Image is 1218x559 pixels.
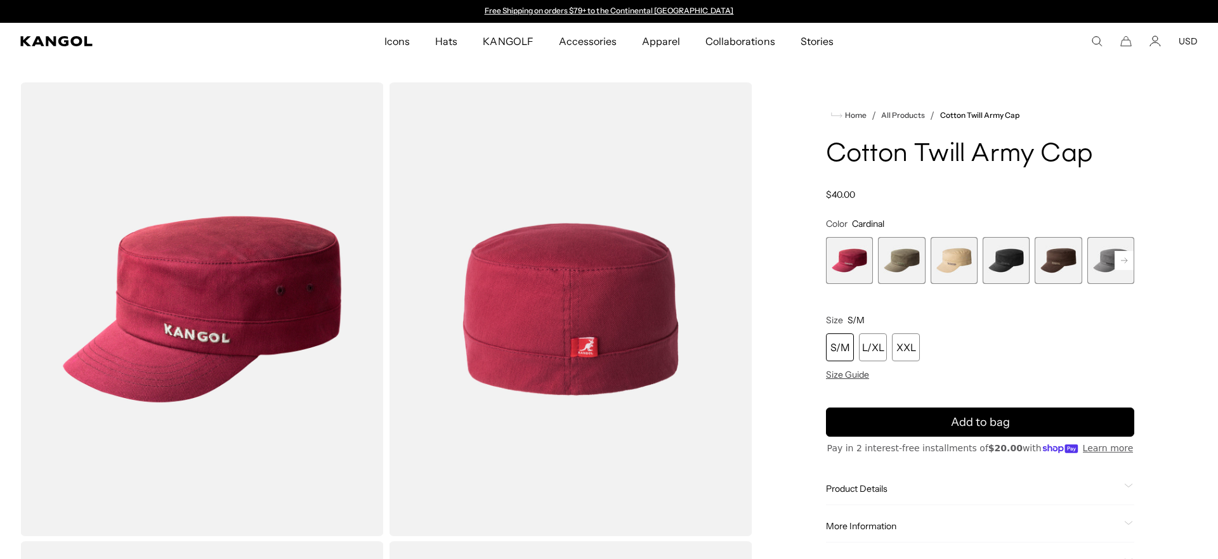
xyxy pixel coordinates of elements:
span: Hats [435,23,457,60]
span: Collaborations [705,23,775,60]
a: KANGOLF [470,23,546,60]
label: Black [983,237,1030,284]
li: / [867,108,876,123]
a: Cotton Twill Army Cap [940,111,1020,120]
span: Accessories [559,23,617,60]
button: Cart [1120,35,1132,47]
span: $40.00 [826,189,855,200]
button: USD [1179,35,1198,47]
a: Hats [422,23,470,60]
a: Icons [372,23,422,60]
span: More Information [826,520,1119,532]
span: Apparel [642,23,680,60]
nav: breadcrumbs [826,108,1134,123]
div: 6 of 9 [1087,237,1134,284]
div: 1 of 9 [826,237,873,284]
span: Icons [384,23,410,60]
img: color-cardinal [389,82,752,536]
a: Apparel [629,23,693,60]
li: / [925,108,934,123]
a: Free Shipping on orders $79+ to the Continental [GEOGRAPHIC_DATA] [485,6,734,15]
div: XXL [892,333,920,361]
div: 4 of 9 [983,237,1030,284]
span: Size [826,314,843,326]
span: Home [842,111,867,120]
div: L/XL [859,333,887,361]
div: 1 of 2 [478,6,740,16]
slideshow-component: Announcement bar [478,6,740,16]
a: Account [1149,35,1161,47]
div: 2 of 9 [878,237,925,284]
span: Color [826,218,848,229]
div: 3 of 9 [931,237,978,284]
a: Accessories [546,23,629,60]
summary: Search here [1091,35,1103,47]
label: Brown [1035,237,1082,284]
span: Cardinal [852,218,884,229]
label: Cardinal [826,237,873,284]
span: KANGOLF [483,23,533,60]
span: S/M [848,314,865,326]
label: Beige [931,237,978,284]
span: Add to bag [951,414,1010,431]
a: Stories [788,23,846,60]
span: Size Guide [826,369,869,380]
a: Home [831,110,867,121]
img: color-cardinal [20,82,384,536]
div: Announcement [478,6,740,16]
span: Product Details [826,483,1119,494]
label: Grey [1087,237,1134,284]
a: All Products [881,111,925,120]
button: Add to bag [826,408,1134,437]
a: Kangol [20,36,254,46]
a: Collaborations [693,23,787,60]
label: Green [878,237,925,284]
div: 5 of 9 [1035,237,1082,284]
div: S/M [826,333,854,361]
span: Stories [801,23,834,60]
h1: Cotton Twill Army Cap [826,141,1134,169]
